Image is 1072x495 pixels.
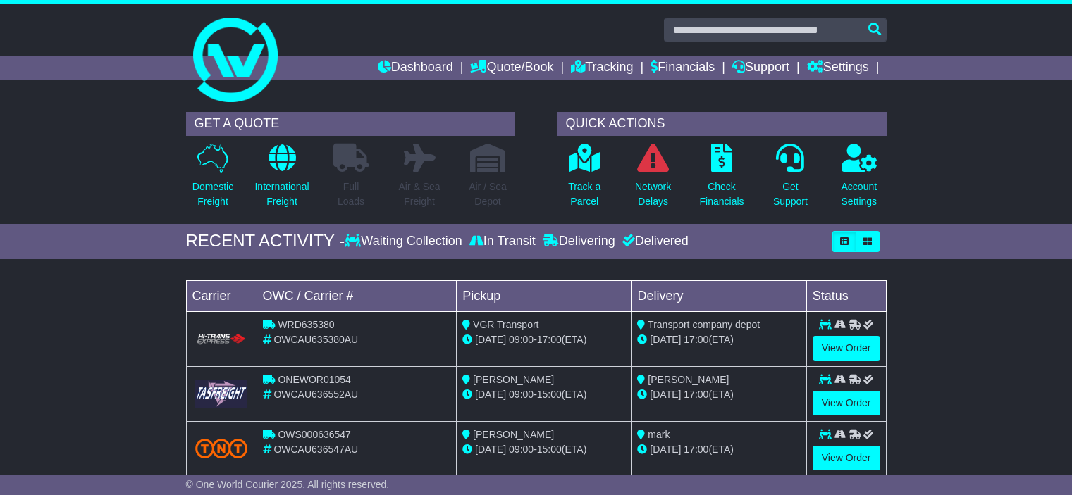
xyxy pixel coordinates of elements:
[637,332,800,347] div: (ETA)
[195,439,248,458] img: TNT_Domestic.png
[469,180,507,209] p: Air / Sea Depot
[473,319,538,330] span: VGR Transport
[650,389,681,400] span: [DATE]
[509,334,534,345] span: 09:00
[635,180,671,209] p: Network Delays
[648,429,670,440] span: mark
[539,234,619,249] div: Delivering
[333,180,369,209] p: Full Loads
[509,389,534,400] span: 09:00
[345,234,465,249] div: Waiting Collection
[398,180,440,209] p: Air & Sea Freight
[699,143,745,217] a: CheckFinancials
[637,442,800,457] div: (ETA)
[568,180,600,209] p: Track a Parcel
[700,180,744,209] p: Check Financials
[807,56,869,80] a: Settings
[557,112,887,136] div: QUICK ACTIONS
[684,389,708,400] span: 17:00
[637,387,800,402] div: (ETA)
[537,334,562,345] span: 17:00
[813,446,880,470] a: View Order
[773,180,808,209] p: Get Support
[475,334,506,345] span: [DATE]
[651,56,715,80] a: Financials
[571,56,633,80] a: Tracking
[813,391,880,415] a: View Order
[462,387,625,402] div: - (ETA)
[772,143,808,217] a: GetSupport
[632,280,806,311] td: Delivery
[466,234,539,249] div: In Transit
[186,112,515,136] div: GET A QUOTE
[842,180,877,209] p: Account Settings
[273,334,358,345] span: OWCAU635380AU
[619,234,689,249] div: Delivered
[378,56,453,80] a: Dashboard
[186,231,345,251] div: RECENT ACTIVITY -
[634,143,672,217] a: NetworkDelays
[186,280,257,311] td: Carrier
[650,334,681,345] span: [DATE]
[650,444,681,455] span: [DATE]
[462,442,625,457] div: - (ETA)
[195,380,248,407] img: GetCarrierServiceLogo
[473,429,554,440] span: [PERSON_NAME]
[509,444,534,455] span: 09:00
[841,143,878,217] a: AccountSettings
[462,332,625,347] div: - (ETA)
[278,374,350,385] span: ONEWOR01054
[278,319,334,330] span: WRD635380
[475,444,506,455] span: [DATE]
[684,334,708,345] span: 17:00
[186,479,390,490] span: © One World Courier 2025. All rights reserved.
[567,143,601,217] a: Track aParcel
[273,444,358,455] span: OWCAU636547AU
[192,180,233,209] p: Domestic Freight
[257,280,457,311] td: OWC / Carrier #
[195,333,248,346] img: HiTrans.png
[475,389,506,400] span: [DATE]
[537,444,562,455] span: 15:00
[473,374,554,385] span: [PERSON_NAME]
[806,280,886,311] td: Status
[813,336,880,361] a: View Order
[537,389,562,400] span: 15:00
[684,444,708,455] span: 17:00
[648,374,729,385] span: [PERSON_NAME]
[254,143,309,217] a: InternationalFreight
[278,429,351,440] span: OWS000636547
[273,389,358,400] span: OWCAU636552AU
[254,180,309,209] p: International Freight
[457,280,632,311] td: Pickup
[192,143,234,217] a: DomesticFreight
[648,319,760,330] span: Transport company depot
[470,56,553,80] a: Quote/Book
[732,56,789,80] a: Support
